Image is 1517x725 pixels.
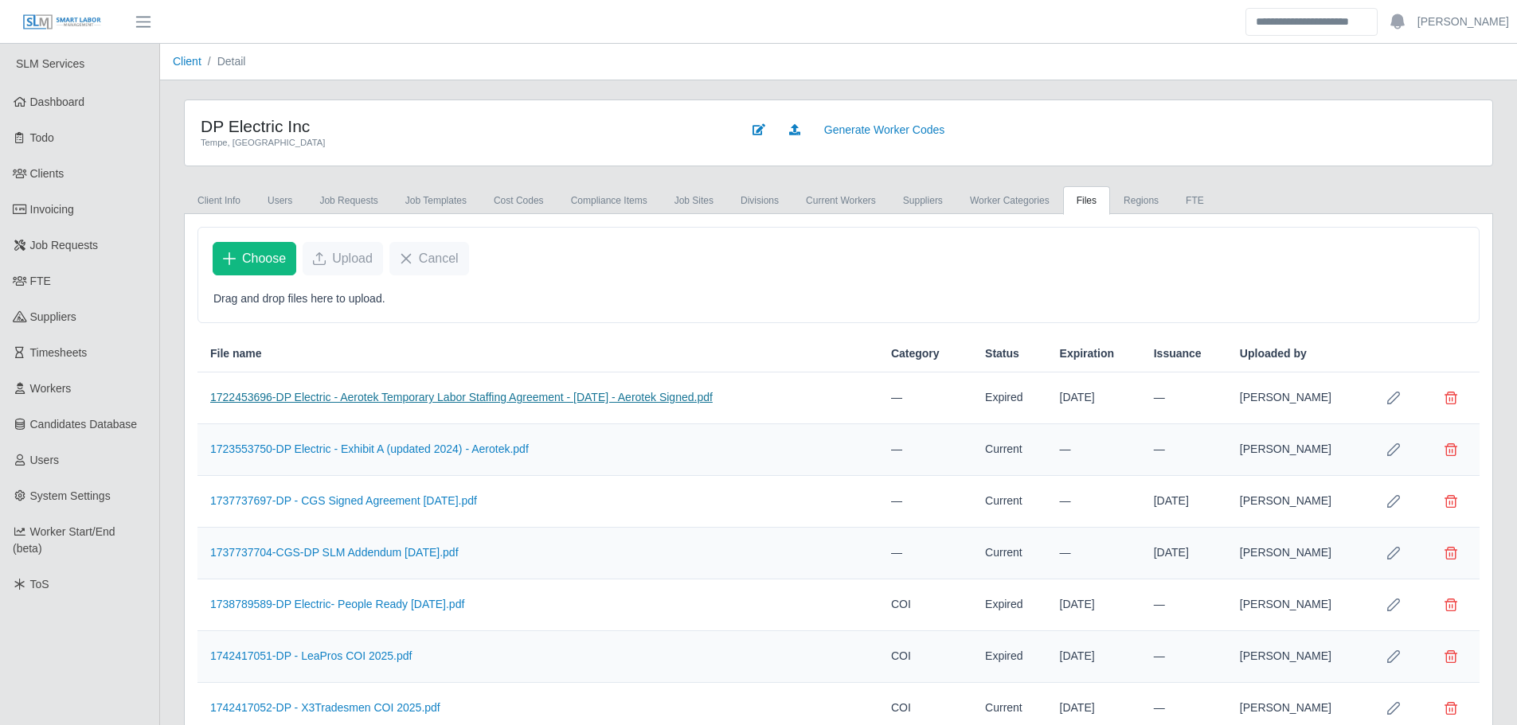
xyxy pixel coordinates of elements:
a: Suppliers [889,186,956,215]
td: [PERSON_NAME] [1227,372,1365,424]
span: Candidates Database [30,418,138,431]
span: Invoicing [30,203,74,216]
span: Workers [30,382,72,395]
td: Expired [972,631,1046,683]
td: — [1141,579,1227,631]
td: — [878,476,972,528]
a: Files [1063,186,1110,215]
span: Cancel [419,249,459,268]
h4: DP Electric Inc [201,116,718,136]
span: Timesheets [30,346,88,359]
td: [PERSON_NAME] [1227,631,1365,683]
span: Upload [332,249,373,268]
a: Client Info [184,186,254,215]
span: Suppliers [30,310,76,323]
span: Issuance [1154,345,1202,362]
td: [PERSON_NAME] [1227,476,1365,528]
li: Detail [201,53,246,70]
td: — [1047,528,1141,579]
td: COI [878,631,972,683]
a: Compliance Items [557,186,661,215]
a: [PERSON_NAME] [1417,14,1509,30]
td: Current [972,424,1046,476]
button: Delete file [1435,434,1467,466]
div: Tempe, [GEOGRAPHIC_DATA] [201,136,718,150]
button: Choose [213,242,296,275]
span: Choose [242,249,286,268]
span: Clients [30,167,65,180]
td: [DATE] [1047,631,1141,683]
a: Job Templates [392,186,480,215]
span: Dashboard [30,95,85,108]
button: Row Edit [1378,641,1409,672]
a: FTE [1172,186,1218,215]
a: Regions [1110,186,1172,215]
input: Search [1245,8,1378,36]
span: File name [210,345,262,362]
p: Drag and drop files here to upload. [213,290,1464,307]
button: Delete file [1435,692,1467,724]
td: [DATE] [1141,476,1227,528]
a: Client [173,55,201,68]
button: Row Edit [1378,434,1409,466]
td: Current [972,476,1046,528]
a: 1742417052-DP - X3Tradesmen COI 2025.pdf [210,701,440,714]
a: Job Requests [306,186,391,215]
td: [DATE] [1141,528,1227,579]
a: Current Workers [792,186,889,215]
img: SLM Logo [22,14,102,31]
span: FTE [30,275,51,287]
td: [PERSON_NAME] [1227,424,1365,476]
td: [PERSON_NAME] [1227,528,1365,579]
a: Users [254,186,306,215]
td: Expired [972,372,1046,424]
a: cost codes [480,186,557,215]
button: Row Edit [1378,589,1409,621]
a: Generate Worker Codes [814,116,955,144]
a: 1738789589-DP Electric- People Ready [DATE].pdf [210,598,464,610]
a: job sites [661,186,727,215]
td: — [1047,476,1141,528]
td: — [878,372,972,424]
span: System Settings [30,489,111,502]
td: [PERSON_NAME] [1227,579,1365,631]
span: Category [891,345,940,362]
span: Worker Start/End (beta) [13,525,115,555]
td: — [1141,631,1227,683]
span: Status [985,345,1019,362]
button: Row Edit [1378,382,1409,414]
td: [DATE] [1047,579,1141,631]
button: Delete file [1435,485,1467,517]
span: Todo [30,131,54,144]
td: — [1141,372,1227,424]
button: Row Edit [1378,692,1409,724]
td: — [1047,424,1141,476]
span: Uploaded by [1240,345,1307,362]
a: 1742417051-DP - LeaPros COI 2025.pdf [210,649,412,662]
span: SLM Services [16,57,84,70]
span: Job Requests [30,239,99,251]
button: Delete file [1435,641,1467,672]
span: Expiration [1060,345,1114,362]
button: Upload [303,242,383,275]
span: Users [30,454,60,466]
button: Row Edit [1378,537,1409,569]
span: ToS [30,578,49,591]
td: Expired [972,579,1046,631]
td: Current [972,528,1046,579]
td: [DATE] [1047,372,1141,424]
a: Worker Categories [956,186,1063,215]
button: Delete file [1435,589,1467,621]
td: — [1141,424,1227,476]
td: COI [878,579,972,631]
button: Cancel [389,242,469,275]
a: 1723553750-DP Electric - Exhibit A (updated 2024) - Aerotek.pdf [210,442,529,455]
td: — [878,424,972,476]
button: Row Edit [1378,485,1409,517]
button: Delete file [1435,382,1467,414]
a: 1737737697-DP - CGS Signed Agreement [DATE].pdf [210,494,477,507]
a: 1722453696-DP Electric - Aerotek Temporary Labor Staffing Agreement - [DATE] - Aerotek Signed.pdf [210,391,713,403]
button: Delete file [1435,537,1467,569]
a: 1737737704-CGS-DP SLM Addendum [DATE].pdf [210,546,459,559]
td: — [878,528,972,579]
